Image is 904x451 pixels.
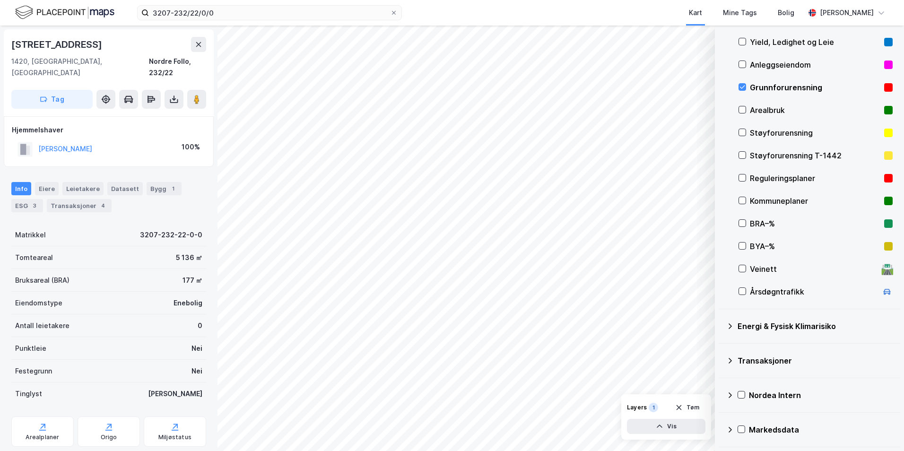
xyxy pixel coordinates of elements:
[750,36,880,48] div: Yield, Ledighet og Leie
[15,275,70,286] div: Bruksareal (BRA)
[15,297,62,309] div: Eiendomstype
[750,150,880,161] div: Støyforurensning T-1442
[183,275,202,286] div: 177 ㎡
[750,195,880,207] div: Kommuneplaner
[689,7,702,18] div: Kart
[11,199,43,212] div: ESG
[11,37,104,52] div: [STREET_ADDRESS]
[107,182,143,195] div: Datasett
[11,182,31,195] div: Info
[15,252,53,263] div: Tomteareal
[649,403,658,412] div: 1
[750,173,880,184] div: Reguleringsplaner
[627,419,705,434] button: Vis
[176,252,202,263] div: 5 136 ㎡
[191,365,202,377] div: Nei
[149,6,390,20] input: Søk på adresse, matrikkel, gårdeiere, leietakere eller personer
[15,388,42,399] div: Tinglyst
[750,82,880,93] div: Grunnforurensning
[11,56,149,78] div: 1420, [GEOGRAPHIC_DATA], [GEOGRAPHIC_DATA]
[627,404,647,411] div: Layers
[15,343,46,354] div: Punktleie
[750,104,880,116] div: Arealbruk
[191,343,202,354] div: Nei
[35,182,59,195] div: Eiere
[11,90,93,109] button: Tag
[820,7,874,18] div: [PERSON_NAME]
[857,406,904,451] iframe: Chat Widget
[881,263,894,275] div: 🛣️
[198,320,202,331] div: 0
[750,127,880,139] div: Støyforurensning
[15,229,46,241] div: Matrikkel
[101,434,117,441] div: Origo
[750,286,878,297] div: Årsdøgntrafikk
[26,434,59,441] div: Arealplaner
[750,263,878,275] div: Veinett
[98,201,108,210] div: 4
[738,355,893,366] div: Transaksjoner
[738,321,893,332] div: Energi & Fysisk Klimarisiko
[750,218,880,229] div: BRA–%
[147,182,182,195] div: Bygg
[174,297,202,309] div: Enebolig
[749,424,893,435] div: Markedsdata
[669,400,705,415] button: Tøm
[140,229,202,241] div: 3207-232-22-0-0
[182,141,200,153] div: 100%
[149,56,206,78] div: Nordre Follo, 232/22
[750,241,880,252] div: BYA–%
[168,184,178,193] div: 1
[15,320,70,331] div: Antall leietakere
[749,390,893,401] div: Nordea Intern
[750,59,880,70] div: Anleggseiendom
[148,388,202,399] div: [PERSON_NAME]
[778,7,794,18] div: Bolig
[15,365,52,377] div: Festegrunn
[723,7,757,18] div: Mine Tags
[15,4,114,21] img: logo.f888ab2527a4732fd821a326f86c7f29.svg
[12,124,206,136] div: Hjemmelshaver
[47,199,112,212] div: Transaksjoner
[158,434,191,441] div: Miljøstatus
[62,182,104,195] div: Leietakere
[30,201,39,210] div: 3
